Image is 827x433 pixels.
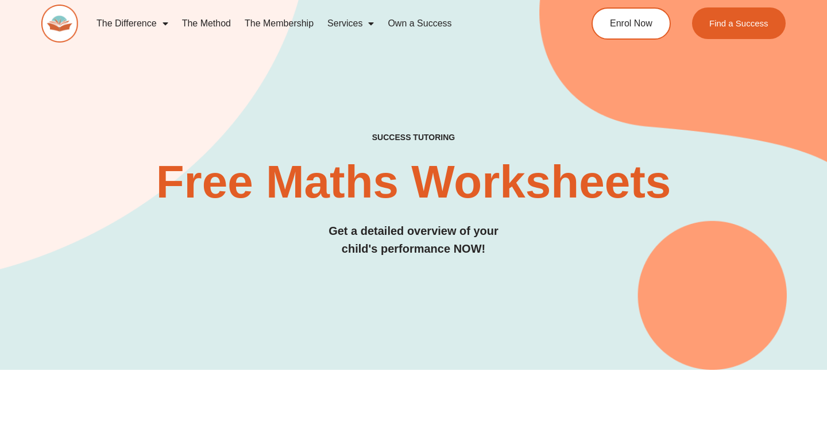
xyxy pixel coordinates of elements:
a: Services [320,10,381,37]
span: Enrol Now [610,19,652,28]
a: Own a Success [381,10,458,37]
h2: Free Maths Worksheets​ [41,159,786,205]
h4: SUCCESS TUTORING​ [41,133,786,142]
a: The Difference [90,10,175,37]
span: Find a Success [709,19,768,28]
h3: Get a detailed overview of your child's performance NOW! [41,222,786,258]
a: The Method [175,10,238,37]
a: Find a Success [692,7,786,39]
a: Enrol Now [592,7,671,40]
nav: Menu [90,10,549,37]
a: The Membership [238,10,320,37]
